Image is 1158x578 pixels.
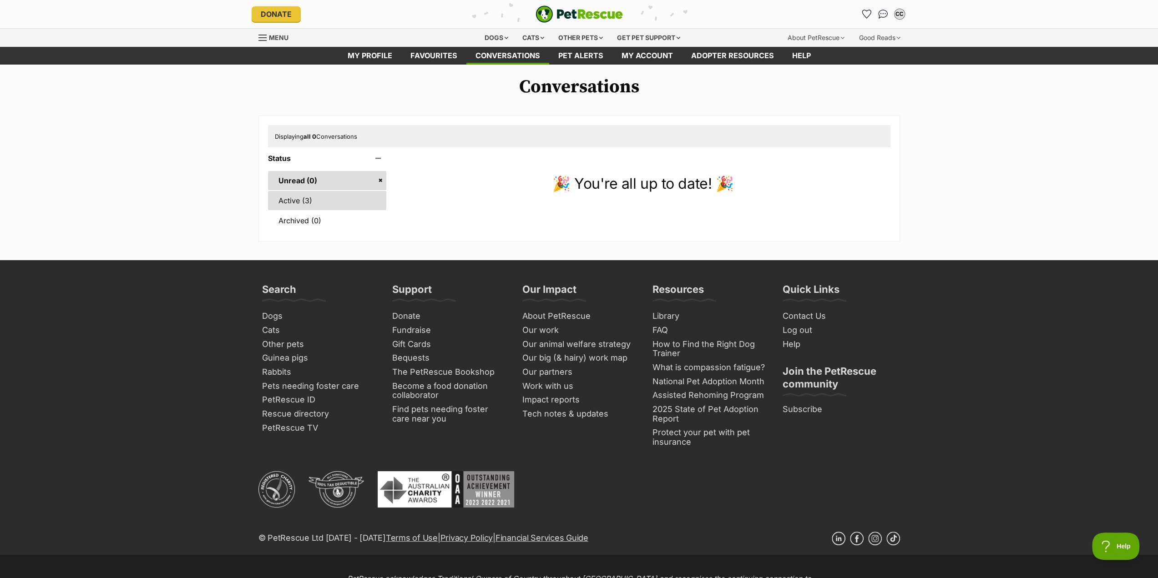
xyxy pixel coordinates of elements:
[440,533,492,543] a: Privacy Policy
[268,154,387,162] header: Status
[262,283,296,301] h3: Search
[783,365,896,396] h3: Join the PetRescue community
[258,323,379,337] a: Cats
[612,47,682,65] a: My account
[519,337,640,352] a: Our animal welfare strategy
[779,323,900,337] a: Log out
[258,407,379,421] a: Rescue directory
[886,532,900,545] a: TikTok
[878,10,888,19] img: chat-41dd97257d64d25036548639549fe6c8038ab92f7586957e7f3b1b290dea8141.svg
[389,402,510,426] a: Find pets needing foster care near you
[649,388,770,402] a: Assisted Rehoming Program
[258,365,379,379] a: Rabbits
[268,191,387,210] a: Active (3)
[258,471,295,508] img: ACNC
[611,29,687,47] div: Get pet support
[519,351,640,365] a: Our big (& hairy) work map
[258,421,379,435] a: PetRescue TV
[868,532,882,545] a: Instagram
[860,7,907,21] ul: Account quick links
[519,407,640,421] a: Tech notes & updates
[1092,533,1140,560] iframe: Help Scout Beacon - Open
[892,7,907,21] button: My account
[832,532,845,545] a: Linkedin
[389,365,510,379] a: The PetRescue Bookshop
[649,402,770,426] a: 2025 State of Pet Adoption Report
[519,393,640,407] a: Impact reports
[496,533,588,543] a: Financial Services Guide
[536,5,623,23] img: logo-e224e6f780fb5917bec1dbf3a21bbac754714ae5b6737aabdf751b685950b380.svg
[268,211,387,230] a: Archived (0)
[853,29,907,47] div: Good Reads
[308,471,364,508] img: DGR
[389,337,510,352] a: Gift Cards
[522,283,576,301] h3: Our Impact
[519,379,640,393] a: Work with us
[779,402,900,417] a: Subscribe
[401,47,466,65] a: Favourites
[519,309,640,323] a: About PetRescue
[860,7,874,21] a: Favourites
[268,171,387,190] a: Unread (0)
[519,323,640,337] a: Our work
[783,47,820,65] a: Help
[895,10,904,19] div: CC
[682,47,783,65] a: Adopter resources
[389,323,510,337] a: Fundraise
[478,29,515,47] div: Dogs
[258,309,379,323] a: Dogs
[392,283,432,301] h3: Support
[389,351,510,365] a: Bequests
[649,375,770,389] a: National Pet Adoption Month
[876,7,890,21] a: Conversations
[258,337,379,352] a: Other pets
[652,283,704,301] h3: Resources
[395,173,890,195] p: 🎉 You're all up to date! 🎉
[258,29,295,45] a: Menu
[536,5,623,23] a: PetRescue
[549,47,612,65] a: Pet alerts
[258,351,379,365] a: Guinea pigs
[269,34,288,41] span: Menu
[303,133,316,140] strong: all 0
[649,323,770,337] a: FAQ
[275,133,357,140] span: Displaying Conversations
[386,533,438,543] a: Terms of Use
[779,309,900,323] a: Contact Us
[649,361,770,375] a: What is compassion fatigue?
[258,393,379,407] a: PetRescue ID
[781,29,851,47] div: About PetRescue
[850,532,864,545] a: Facebook
[258,532,588,544] p: © PetRescue Ltd [DATE] - [DATE] | |
[516,29,551,47] div: Cats
[649,337,770,361] a: How to Find the Right Dog Trainer
[378,471,514,508] img: Australian Charity Awards - Outstanding Achievement Winner 2023 - 2022 - 2021
[389,309,510,323] a: Donate
[252,6,301,22] a: Donate
[649,309,770,323] a: Library
[783,283,839,301] h3: Quick Links
[389,379,510,402] a: Become a food donation collaborator
[258,379,379,393] a: Pets needing foster care
[649,426,770,449] a: Protect your pet with pet insurance
[779,337,900,352] a: Help
[552,29,609,47] div: Other pets
[339,47,401,65] a: My profile
[466,47,549,65] a: conversations
[519,365,640,379] a: Our partners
